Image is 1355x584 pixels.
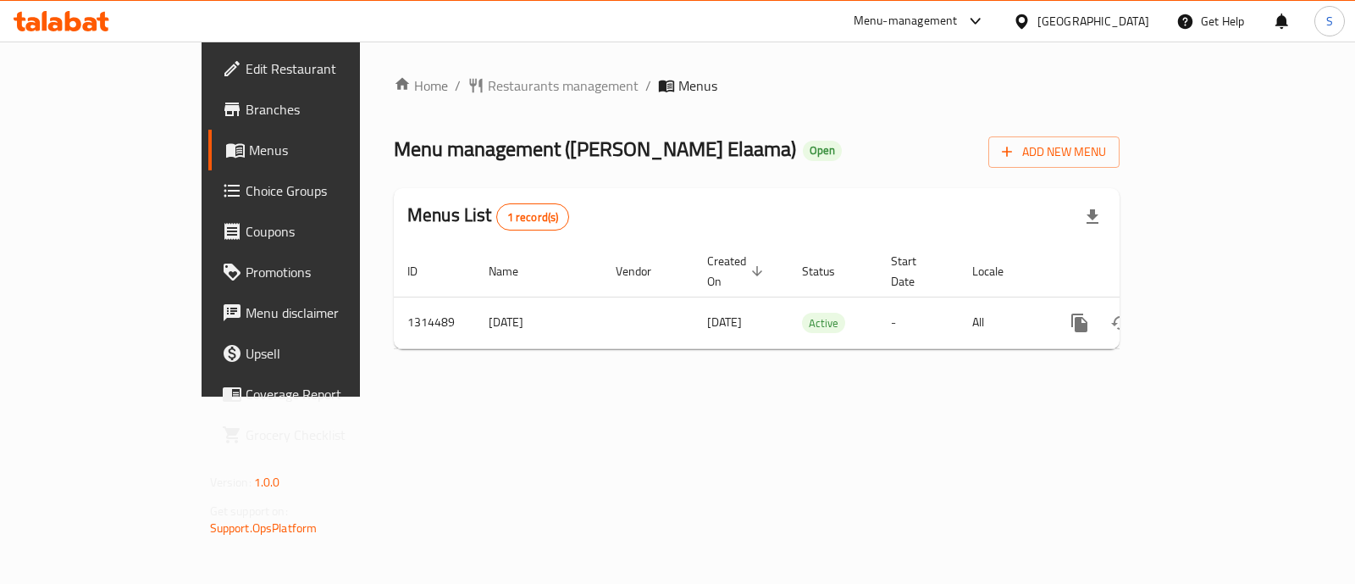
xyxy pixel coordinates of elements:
[394,297,475,348] td: 1314489
[246,221,414,242] span: Coupons
[959,297,1046,348] td: All
[208,252,428,292] a: Promotions
[616,261,673,281] span: Vendor
[249,140,414,160] span: Menus
[246,303,414,323] span: Menu disclaimer
[394,246,1236,349] table: enhanced table
[803,141,842,161] div: Open
[208,48,428,89] a: Edit Restaurant
[497,209,569,225] span: 1 record(s)
[802,314,845,333] span: Active
[972,261,1026,281] span: Locale
[246,58,414,79] span: Edit Restaurant
[1072,197,1113,237] div: Export file
[707,311,742,333] span: [DATE]
[210,500,288,522] span: Get support on:
[1046,246,1236,298] th: Actions
[254,471,280,493] span: 1.0.0
[988,136,1120,168] button: Add New Menu
[246,181,414,201] span: Choice Groups
[678,75,717,96] span: Menus
[707,251,768,292] span: Created On
[803,143,842,158] span: Open
[877,297,959,348] td: -
[475,297,602,348] td: [DATE]
[1002,142,1106,163] span: Add New Menu
[1059,303,1100,343] button: more
[1037,12,1149,31] div: [GEOGRAPHIC_DATA]
[246,343,414,364] span: Upsell
[210,517,318,539] a: Support.OpsPlatform
[246,384,414,404] span: Coverage Report
[488,75,639,96] span: Restaurants management
[208,414,428,455] a: Grocery Checklist
[645,75,651,96] li: /
[210,471,252,493] span: Version:
[496,203,570,231] div: Total records count
[489,261,540,281] span: Name
[208,89,428,130] a: Branches
[246,99,414,120] span: Branches
[455,75,461,96] li: /
[246,262,414,282] span: Promotions
[208,333,428,374] a: Upsell
[407,261,440,281] span: ID
[1100,303,1141,343] button: Change Status
[246,425,414,445] span: Grocery Checklist
[407,203,569,231] h2: Menus List
[802,261,857,281] span: Status
[394,75,1120,96] nav: breadcrumb
[208,211,428,252] a: Coupons
[1326,12,1333,31] span: S
[208,170,428,211] a: Choice Groups
[854,11,958,31] div: Menu-management
[467,75,639,96] a: Restaurants management
[208,374,428,414] a: Coverage Report
[208,130,428,170] a: Menus
[394,130,796,168] span: Menu management ( [PERSON_NAME] Elaama )
[208,292,428,333] a: Menu disclaimer
[891,251,938,292] span: Start Date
